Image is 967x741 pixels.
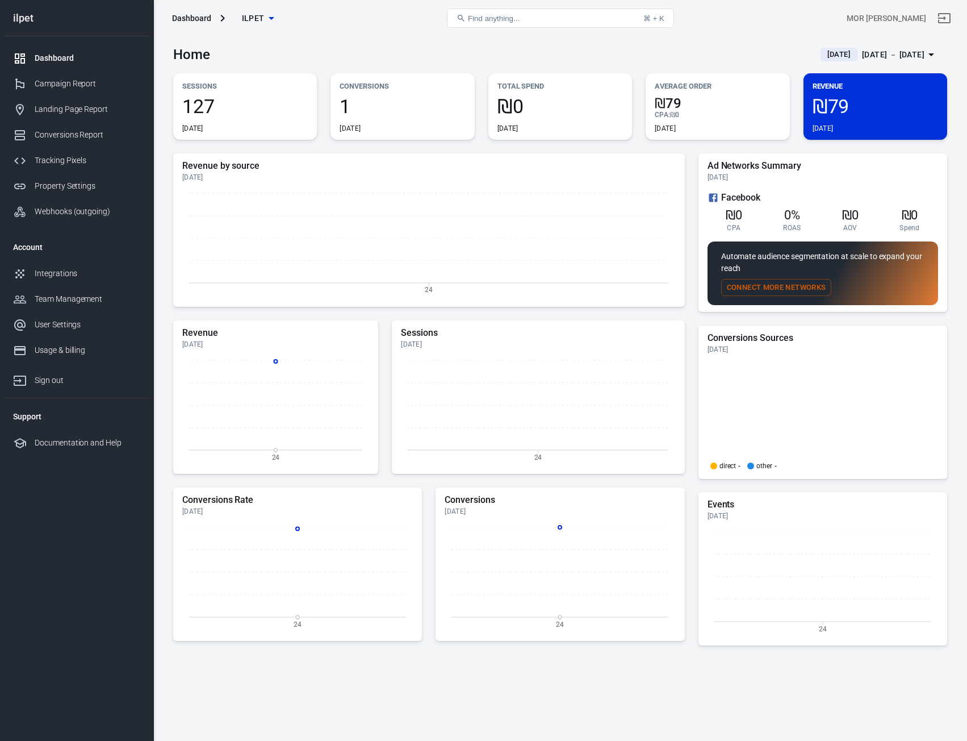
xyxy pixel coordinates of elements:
[719,463,736,469] p: direct
[35,129,140,141] div: Conversions Report
[4,45,149,71] a: Dashboard
[708,173,938,182] div: [DATE]
[425,286,433,294] tspan: 24
[643,14,664,23] div: ⌘ + K
[655,80,780,92] p: Average Order
[182,124,203,133] div: [DATE]
[813,97,938,116] span: ₪79
[182,80,308,92] p: Sessions
[340,97,465,116] span: 1
[813,124,834,133] div: [DATE]
[708,499,938,510] h5: Events
[708,511,938,521] div: [DATE]
[35,344,140,356] div: Usage & billing
[182,494,413,506] h5: Conversions Rate
[445,507,675,516] div: [DATE]
[401,327,675,339] h5: Sessions
[182,327,369,339] h5: Revenue
[182,173,676,182] div: [DATE]
[902,208,918,222] span: ₪0
[708,345,938,354] div: [DATE]
[173,47,210,63] h3: Home
[4,199,149,224] a: Webhooks (outgoing)
[756,463,772,469] p: other
[340,124,361,133] div: [DATE]
[727,223,740,232] span: CPA
[783,223,801,232] span: ROAS
[842,208,859,222] span: ₪0
[35,268,140,280] div: Integrations
[4,312,149,338] a: User Settings
[35,437,140,449] div: Documentation and Help
[819,625,827,633] tspan: 24
[738,463,740,469] span: -
[182,97,308,116] span: 127
[35,293,140,305] div: Team Management
[931,5,958,32] a: Sign out
[4,403,149,430] li: Support
[708,160,938,172] h5: Ad Networks Summary
[4,261,149,286] a: Integrations
[497,124,518,133] div: [DATE]
[843,223,857,232] span: AOV
[708,191,719,205] svg: Facebook Ads
[4,173,149,199] a: Property Settings
[182,160,676,172] h5: Revenue by source
[4,286,149,312] a: Team Management
[35,78,140,90] div: Campaign Report
[708,332,938,344] h5: Conversions Sources
[35,319,140,331] div: User Settings
[726,208,742,222] span: ₪0
[811,45,947,64] button: [DATE][DATE] － [DATE]
[847,13,926,24] div: Account id: MBZuPSxE
[655,111,670,119] span: CPA :
[655,124,676,133] div: [DATE]
[721,251,924,274] p: Automate audience segmentation at scale to expand your reach
[340,80,465,92] p: Conversions
[182,507,413,516] div: [DATE]
[229,8,286,29] button: ilpet
[35,155,140,166] div: Tracking Pixels
[182,340,369,349] div: [DATE]
[813,80,938,92] p: Revenue
[4,363,149,393] a: Sign out
[823,49,855,60] span: [DATE]
[784,208,800,222] span: 0%
[534,453,542,461] tspan: 24
[401,340,675,349] div: [DATE]
[172,13,211,24] div: Dashboard
[775,463,777,469] span: -
[708,191,938,205] div: Facebook
[4,338,149,363] a: Usage & billing
[4,122,149,148] a: Conversions Report
[35,206,140,218] div: Webhooks (outgoing)
[862,48,924,62] div: [DATE] － [DATE]
[272,453,280,461] tspan: 24
[497,97,623,116] span: ₪0
[35,180,140,192] div: Property Settings
[4,234,149,261] li: Account
[4,148,149,173] a: Tracking Pixels
[899,223,920,232] span: Spend
[35,374,140,386] div: Sign out
[468,14,520,23] span: Find anything...
[35,52,140,64] div: Dashboard
[35,103,140,115] div: Landing Page Report
[445,494,675,506] h5: Conversions
[294,620,302,628] tspan: 24
[447,9,674,28] button: Find anything...⌘ + K
[497,80,623,92] p: Total Spend
[4,71,149,97] a: Campaign Report
[556,620,564,628] tspan: 24
[4,97,149,122] a: Landing Page Report
[4,13,149,23] div: ilpet
[655,97,780,110] span: ₪79
[670,111,679,119] span: ₪0
[242,11,265,26] span: ilpet
[721,279,832,297] button: Connect More Networks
